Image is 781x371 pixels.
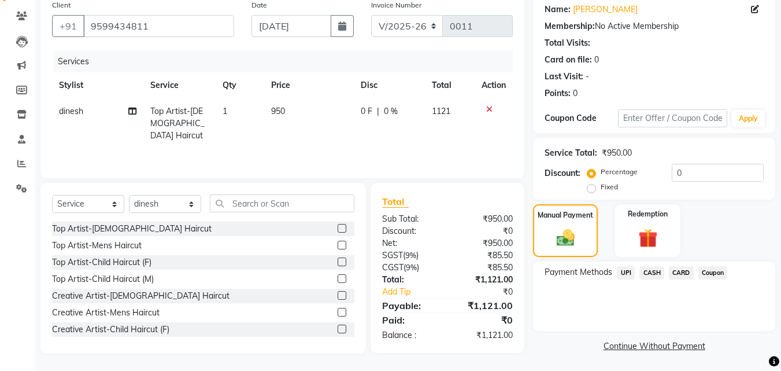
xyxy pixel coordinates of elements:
[545,87,571,100] div: Points:
[425,72,475,98] th: Total
[150,106,205,141] span: Top Artist-[DEMOGRAPHIC_DATA] Haircut
[447,237,521,249] div: ₹950.00
[447,299,521,313] div: ₹1,121.00
[52,15,84,37] button: +91
[447,213,521,225] div: ₹950.00
[573,3,638,16] a: [PERSON_NAME]
[545,167,580,179] div: Discount:
[698,266,728,280] span: Coupon
[432,106,450,116] span: 1121
[594,54,599,66] div: 0
[382,250,403,260] span: SGST
[406,263,417,272] span: 9%
[373,262,447,274] div: ( )
[373,329,447,341] div: Balance :
[545,266,612,278] span: Payment Methods
[545,112,617,124] div: Coupon Code
[447,313,521,327] div: ₹0
[602,147,632,159] div: ₹950.00
[586,71,589,83] div: -
[52,223,212,235] div: Top Artist-[DEMOGRAPHIC_DATA] Haircut
[545,54,592,66] div: Card on file:
[632,226,664,250] img: _gift.svg
[447,329,521,341] div: ₹1,121.00
[373,313,447,327] div: Paid:
[545,37,590,49] div: Total Visits:
[373,225,447,237] div: Discount:
[373,274,447,286] div: Total:
[373,237,447,249] div: Net:
[271,106,285,116] span: 950
[373,299,447,313] div: Payable:
[361,105,372,117] span: 0 F
[210,194,354,212] input: Search or Scan
[354,72,425,98] th: Disc
[545,71,583,83] div: Last Visit:
[545,147,597,159] div: Service Total:
[83,15,234,37] input: Search by Name/Mobile/Email/Code
[52,273,154,285] div: Top Artist-Child Haircut (M)
[545,3,571,16] div: Name:
[53,51,521,72] div: Services
[52,256,151,269] div: Top Artist-Child Haircut (F)
[52,240,142,252] div: Top Artist-Mens Haircut
[639,266,664,280] span: CASH
[618,109,727,127] input: Enter Offer / Coupon Code
[551,227,580,248] img: _cash.svg
[384,105,398,117] span: 0 %
[447,262,521,274] div: ₹85.50
[264,72,354,98] th: Price
[545,20,764,32] div: No Active Membership
[377,105,379,117] span: |
[460,286,522,298] div: ₹0
[143,72,216,98] th: Service
[216,72,264,98] th: Qty
[59,106,83,116] span: dinesh
[52,290,230,302] div: Creative Artist-[DEMOGRAPHIC_DATA] Haircut
[475,72,513,98] th: Action
[223,106,227,116] span: 1
[535,340,773,352] a: Continue Without Payment
[52,307,160,319] div: Creative Artist-Mens Haircut
[538,210,593,221] label: Manual Payment
[628,209,668,219] label: Redemption
[447,225,521,237] div: ₹0
[373,213,447,225] div: Sub Total:
[545,20,595,32] div: Membership:
[601,182,618,192] label: Fixed
[373,286,460,298] a: Add Tip
[617,266,635,280] span: UPI
[405,251,416,260] span: 9%
[732,110,765,127] button: Apply
[447,274,521,286] div: ₹1,121.00
[382,196,409,208] span: Total
[601,167,638,177] label: Percentage
[373,249,447,262] div: ( )
[52,72,143,98] th: Stylist
[447,249,521,262] div: ₹85.50
[573,87,578,100] div: 0
[382,262,404,273] span: CGST
[669,266,694,280] span: CARD
[52,324,169,336] div: Creative Artist-Child Haircut (F)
